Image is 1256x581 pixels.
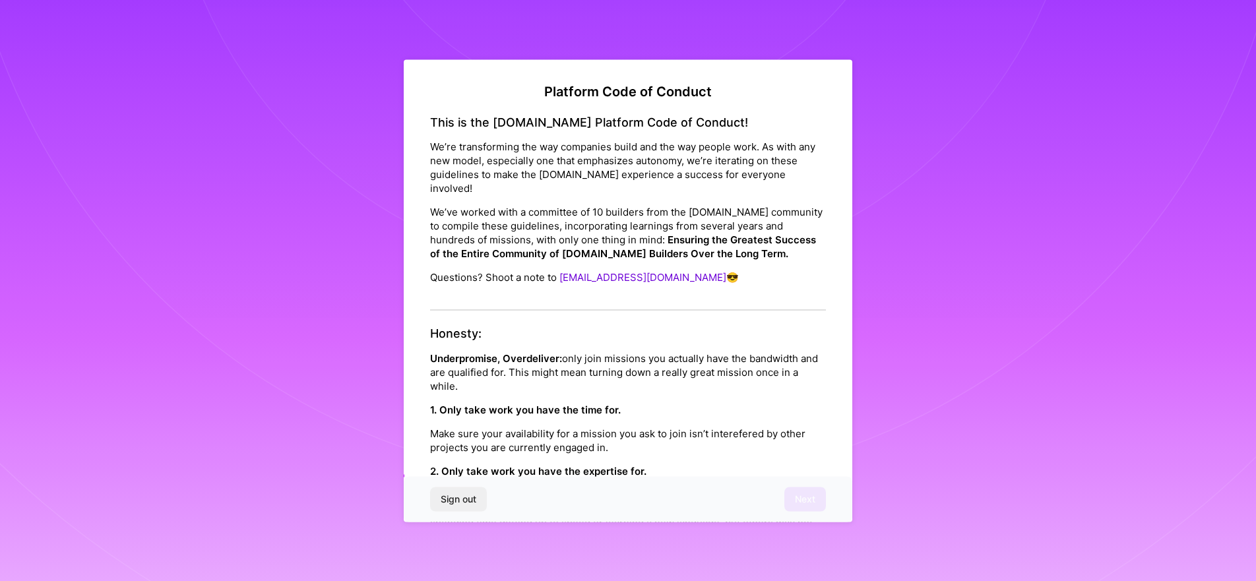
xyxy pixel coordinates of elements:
[430,352,562,364] strong: Underpromise, Overdeliver:
[430,270,826,284] p: Questions? Shoot a note to 😎
[430,83,826,99] h2: Platform Code of Conduct
[430,205,826,260] p: We’ve worked with a committee of 10 builders from the [DOMAIN_NAME] community to compile these gu...
[430,464,646,477] strong: 2. Only take work you have the expertise for.
[430,426,826,454] p: Make sure your availability for a mission you ask to join isn’t interefered by other projects you...
[430,403,621,415] strong: 1. Only take work you have the time for.
[559,271,726,284] a: [EMAIL_ADDRESS][DOMAIN_NAME]
[430,326,826,341] h4: Honesty:
[430,351,826,392] p: only join missions you actually have the bandwidth and are qualified for. This might mean turning...
[430,115,826,129] h4: This is the [DOMAIN_NAME] Platform Code of Conduct!
[430,487,487,511] button: Sign out
[441,493,476,506] span: Sign out
[430,233,816,260] strong: Ensuring the Greatest Success of the Entire Community of [DOMAIN_NAME] Builders Over the Long Term.
[430,140,826,195] p: We’re transforming the way companies build and the way people work. As with any new model, especi...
